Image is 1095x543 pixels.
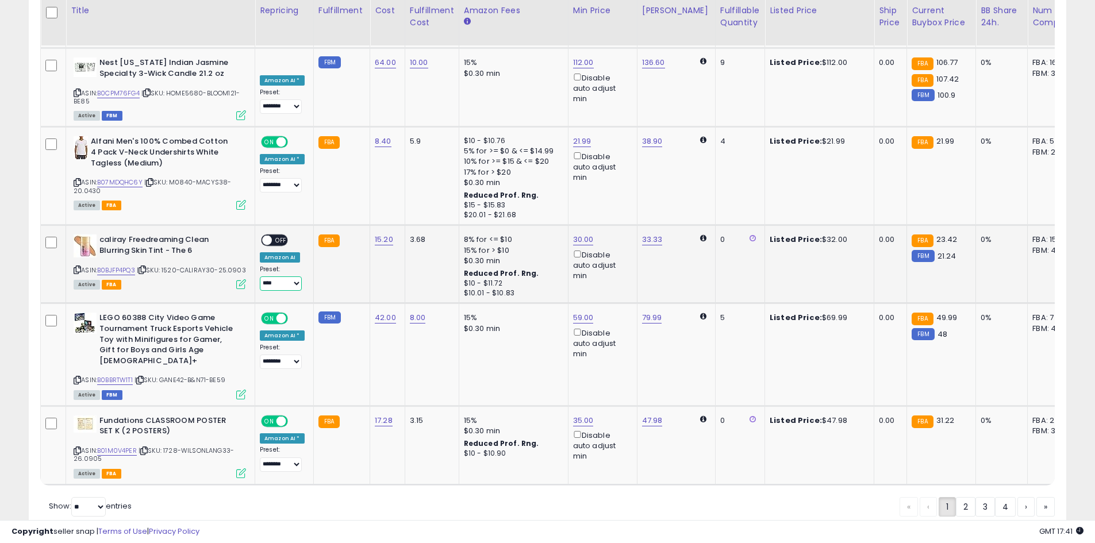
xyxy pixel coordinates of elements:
[1025,501,1027,513] span: ›
[410,136,450,147] div: 5.9
[1032,415,1070,426] div: FBA: 2
[912,313,933,325] small: FBA
[260,433,305,444] div: Amazon AI *
[375,5,400,17] div: Cost
[1032,68,1070,79] div: FBM: 3
[375,136,391,147] a: 8.40
[642,312,662,324] a: 79.99
[720,5,760,29] div: Fulfillable Quantity
[573,71,628,105] div: Disable auto adjust min
[912,74,933,87] small: FBA
[956,497,975,517] a: 2
[464,324,559,334] div: $0.30 min
[74,313,97,334] img: 51LHlIz5g3L._SL40_.jpg
[936,415,955,426] span: 31.22
[464,146,559,156] div: 5% for >= $0 & <= $14.99
[71,5,250,17] div: Title
[410,234,450,245] div: 3.68
[938,90,956,101] span: 100.9
[135,375,225,384] span: | SKU: GANE42-B&N71-BE59
[318,56,341,68] small: FBM
[573,136,591,147] a: 21.99
[98,526,147,537] a: Terms of Use
[74,136,88,159] img: 51ggr31lJrL._SL40_.jpg
[74,234,246,288] div: ASIN:
[981,57,1019,68] div: 0%
[720,57,756,68] div: 9
[260,344,305,369] div: Preset:
[97,446,137,456] a: B01M0V4PER
[74,280,100,290] span: All listings currently available for purchase on Amazon
[770,234,865,245] div: $32.00
[260,75,305,86] div: Amazon AI *
[912,415,933,428] small: FBA
[318,136,340,149] small: FBA
[770,136,822,147] b: Listed Price:
[642,415,663,426] a: 47.98
[936,234,958,245] span: 23.42
[720,234,756,245] div: 0
[770,57,865,68] div: $112.00
[573,415,594,426] a: 35.00
[74,234,97,257] img: 41WGwXHLoTL._SL40_.jpg
[99,415,239,440] b: Fundations CLASSROOM POSTER SET K (2 POSTERS)
[981,5,1023,29] div: BB Share 24h.
[464,136,559,146] div: $10 - $10.76
[260,88,305,114] div: Preset:
[97,265,135,275] a: B0BJFP4PQ3
[1032,147,1070,157] div: FBM: 2
[375,57,396,68] a: 64.00
[464,426,559,436] div: $0.30 min
[1044,501,1047,513] span: »
[262,314,276,324] span: ON
[464,288,559,298] div: $10.01 - $10.83
[464,415,559,426] div: 15%
[375,312,396,324] a: 42.00
[11,526,53,537] strong: Copyright
[912,5,971,29] div: Current Buybox Price
[97,375,133,385] a: B0BBRTW1T1
[936,136,955,147] span: 21.99
[464,449,559,459] div: $10 - $10.90
[879,234,898,245] div: 0.00
[464,68,559,79] div: $0.30 min
[260,154,305,164] div: Amazon AI *
[939,497,956,517] a: 1
[318,5,365,17] div: Fulfillment
[642,5,710,17] div: [PERSON_NAME]
[912,250,934,262] small: FBM
[49,500,132,511] span: Show: entries
[936,312,958,323] span: 49.99
[464,234,559,245] div: 8% for <= $10
[74,57,246,119] div: ASIN:
[1039,526,1084,537] span: 2025-10-7 17:41 GMT
[74,111,100,121] span: All listings currently available for purchase on Amazon
[1032,234,1070,245] div: FBA: 15
[975,497,995,517] a: 3
[74,446,234,463] span: | SKU: 1728-WILSONLANG33-26.0905
[1032,324,1070,334] div: FBM: 4
[700,234,706,242] i: Calculated using Dynamic Max Price.
[912,57,933,70] small: FBA
[936,57,958,68] span: 106.77
[879,313,898,323] div: 0.00
[464,210,559,220] div: $20.01 - $21.68
[573,248,628,282] div: Disable auto adjust min
[74,136,246,209] div: ASIN:
[573,150,628,183] div: Disable auto adjust min
[286,137,305,147] span: OFF
[720,415,756,426] div: 0
[1032,245,1070,256] div: FBM: 4
[99,57,239,82] b: Nest [US_STATE] Indian Jasmine Specialty 3-Wick Candle 21.2 oz
[912,136,933,149] small: FBA
[938,251,956,261] span: 21.24
[260,252,300,263] div: Amazon AI
[74,415,246,477] div: ASIN:
[573,326,628,360] div: Disable auto adjust min
[74,201,100,210] span: All listings currently available for purchase on Amazon
[74,390,100,400] span: All listings currently available for purchase on Amazon
[879,136,898,147] div: 0.00
[938,329,947,340] span: 48
[260,167,305,193] div: Preset:
[464,190,539,200] b: Reduced Prof. Rng.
